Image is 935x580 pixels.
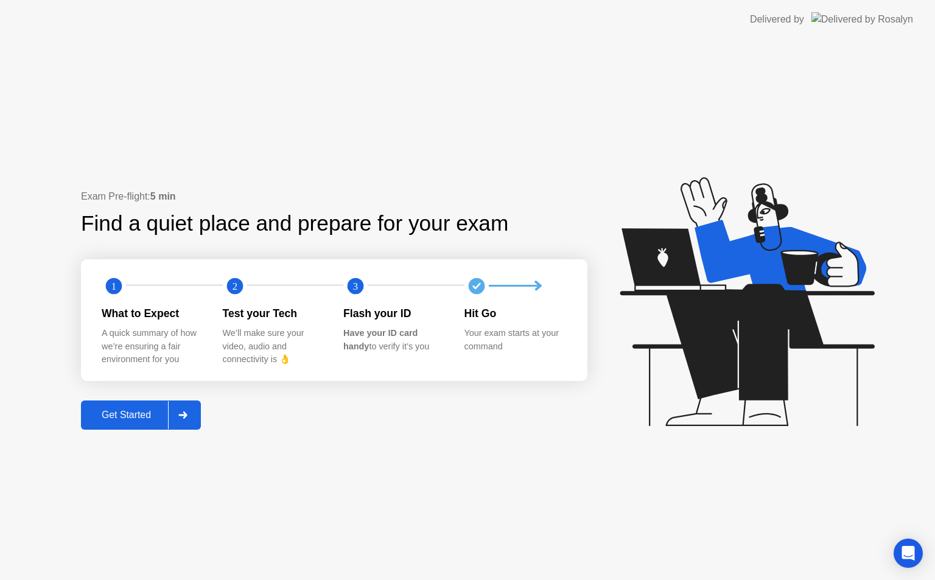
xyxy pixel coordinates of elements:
[750,12,804,27] div: Delivered by
[102,306,203,321] div: What to Expect
[85,410,168,421] div: Get Started
[81,208,510,240] div: Find a quiet place and prepare for your exam
[464,327,566,353] div: Your exam starts at your command
[102,327,203,366] div: A quick summary of how we’re ensuring a fair environment for you
[81,189,587,204] div: Exam Pre-flight:
[464,306,566,321] div: Hit Go
[223,306,324,321] div: Test your Tech
[223,327,324,366] div: We’ll make sure your video, audio and connectivity is 👌
[343,328,418,351] b: Have your ID card handy
[811,12,913,26] img: Delivered by Rosalyn
[343,306,445,321] div: Flash your ID
[343,327,445,353] div: to verify it’s you
[81,400,201,430] button: Get Started
[894,539,923,568] div: Open Intercom Messenger
[232,280,237,292] text: 2
[353,280,358,292] text: 3
[111,280,116,292] text: 1
[150,191,176,201] b: 5 min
